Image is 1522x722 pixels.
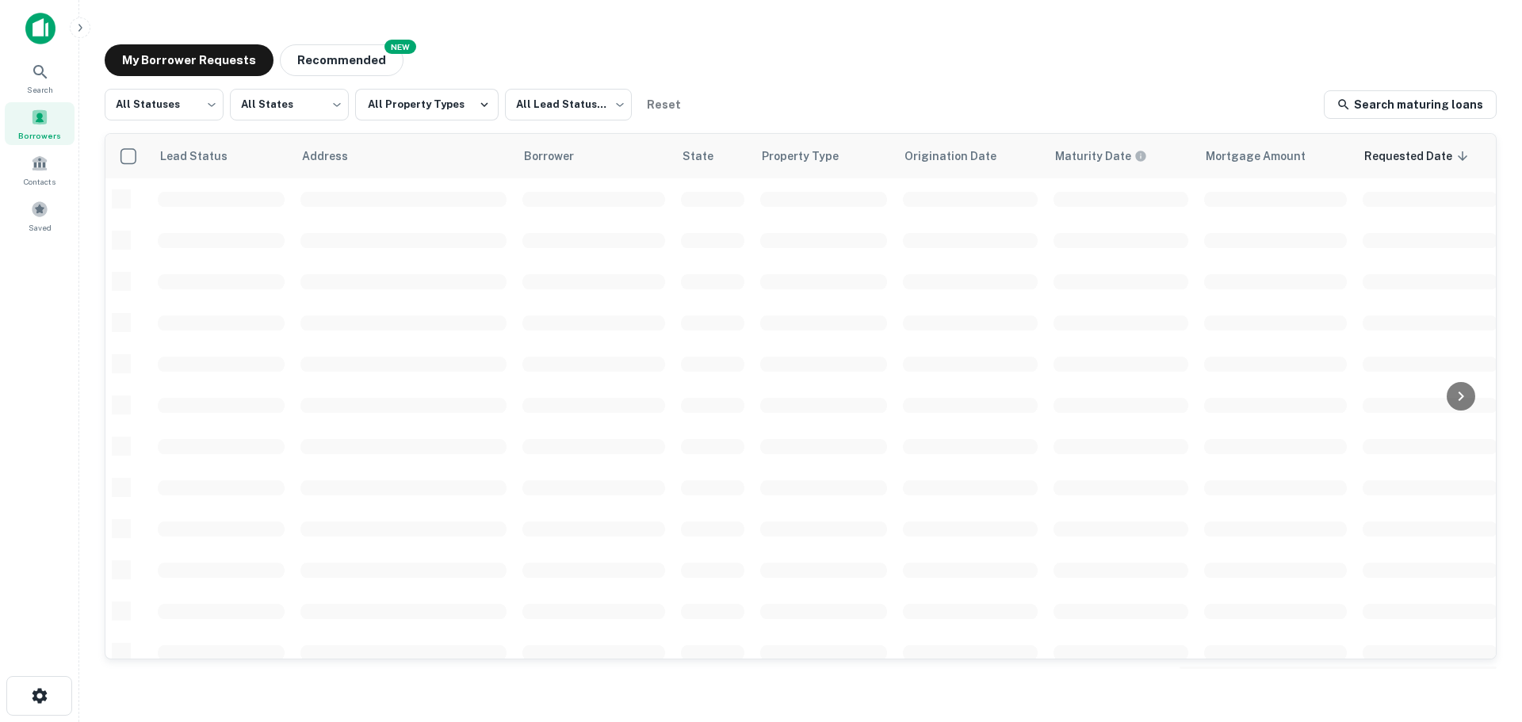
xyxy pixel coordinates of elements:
[302,147,369,166] span: Address
[5,102,75,145] a: Borrowers
[638,89,689,120] button: Reset
[384,40,416,54] div: NEW
[514,134,673,178] th: Borrower
[150,134,293,178] th: Lead Status
[355,89,499,120] button: All Property Types
[159,147,248,166] span: Lead Status
[1046,134,1196,178] th: Maturity dates displayed may be estimated. Please contact the lender for the most accurate maturi...
[1324,90,1497,119] a: Search maturing loans
[683,147,734,166] span: State
[673,134,752,178] th: State
[1196,134,1355,178] th: Mortgage Amount
[105,84,224,125] div: All Statuses
[5,194,75,237] a: Saved
[1364,147,1473,166] span: Requested Date
[1055,147,1147,165] div: Maturity dates displayed may be estimated. Please contact the lender for the most accurate maturi...
[293,134,514,178] th: Address
[524,147,595,166] span: Borrower
[895,134,1046,178] th: Origination Date
[25,13,55,44] img: capitalize-icon.png
[24,175,55,188] span: Contacts
[27,83,53,96] span: Search
[280,44,403,76] button: Recommended
[1443,595,1522,671] iframe: Chat Widget
[904,147,1017,166] span: Origination Date
[1055,147,1131,165] h6: Maturity Date
[29,221,52,234] span: Saved
[18,129,61,142] span: Borrowers
[5,56,75,99] a: Search
[1206,147,1326,166] span: Mortgage Amount
[5,148,75,191] a: Contacts
[105,44,273,76] button: My Borrower Requests
[230,84,349,125] div: All States
[762,147,859,166] span: Property Type
[1055,147,1168,165] span: Maturity dates displayed may be estimated. Please contact the lender for the most accurate maturi...
[1355,134,1505,178] th: Requested Date
[752,134,895,178] th: Property Type
[505,84,632,125] div: All Lead Statuses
